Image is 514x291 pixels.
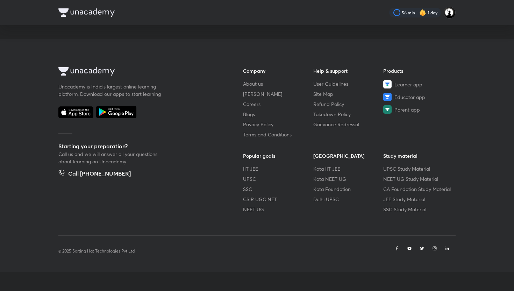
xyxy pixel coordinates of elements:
[383,93,454,101] a: Educator app
[243,67,313,74] h6: Company
[394,93,425,101] span: Educator app
[383,175,454,183] a: NEET UG Study Material
[243,131,313,138] a: Terms and Conditions
[383,196,454,203] a: JEE Study Material
[313,90,384,98] a: Site Map
[313,121,384,128] a: Grievance Redressal
[419,9,426,16] img: streak
[383,105,454,114] a: Parent app
[383,80,392,88] img: Learner app
[313,185,384,193] a: Kota Foundation
[243,175,313,183] a: UPSC
[58,248,135,254] p: © 2025 Sorting Hat Technologies Pvt Ltd
[313,100,384,108] a: Refund Policy
[313,111,384,118] a: Takedown Policy
[243,196,313,203] a: CSIR UGC NET
[58,142,221,150] h5: Starting your preparation?
[243,165,313,172] a: IIT JEE
[243,185,313,193] a: SSC
[313,152,384,159] h6: [GEOGRAPHIC_DATA]
[243,90,313,98] a: [PERSON_NAME]
[313,196,384,203] a: Delhi UPSC
[313,80,384,87] a: User Guidelines
[394,81,422,88] span: Learner app
[243,152,313,159] h6: Popular goals
[313,67,384,74] h6: Help & support
[313,175,384,183] a: Kota NEET UG
[383,206,454,213] a: SSC Study Material
[68,169,131,179] h5: Call [PHONE_NUMBER]
[58,83,163,98] p: Unacademy is India’s largest online learning platform. Download our apps to start learning
[58,67,221,77] a: Company Logo
[243,80,313,87] a: About us
[394,106,420,113] span: Parent app
[383,185,454,193] a: CA Foundation Study Material
[383,165,454,172] a: UPSC Study Material
[383,80,454,88] a: Learner app
[313,165,384,172] a: Kota IIT JEE
[58,8,115,17] img: Company Logo
[58,67,115,76] img: Company Logo
[58,169,131,179] a: Call [PHONE_NUMBER]
[383,93,392,101] img: Educator app
[243,100,260,108] span: Careers
[383,105,392,114] img: Parent app
[243,111,313,118] a: Blogs
[243,121,313,128] a: Privacy Policy
[243,100,313,108] a: Careers
[444,7,456,19] img: AMAN SHARMA
[58,150,163,165] p: Call us and we will answer all your questions about learning on Unacademy
[383,67,454,74] h6: Products
[243,206,313,213] a: NEET UG
[383,152,454,159] h6: Study material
